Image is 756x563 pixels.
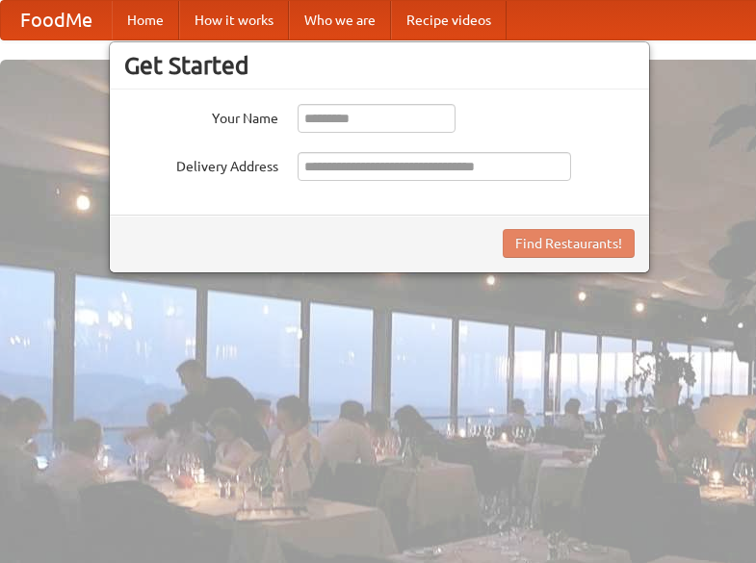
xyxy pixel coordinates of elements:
[124,152,278,176] label: Delivery Address
[112,1,179,39] a: Home
[289,1,391,39] a: Who we are
[391,1,507,39] a: Recipe videos
[1,1,112,39] a: FoodMe
[124,104,278,128] label: Your Name
[503,229,635,258] button: Find Restaurants!
[179,1,289,39] a: How it works
[124,51,635,80] h3: Get Started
